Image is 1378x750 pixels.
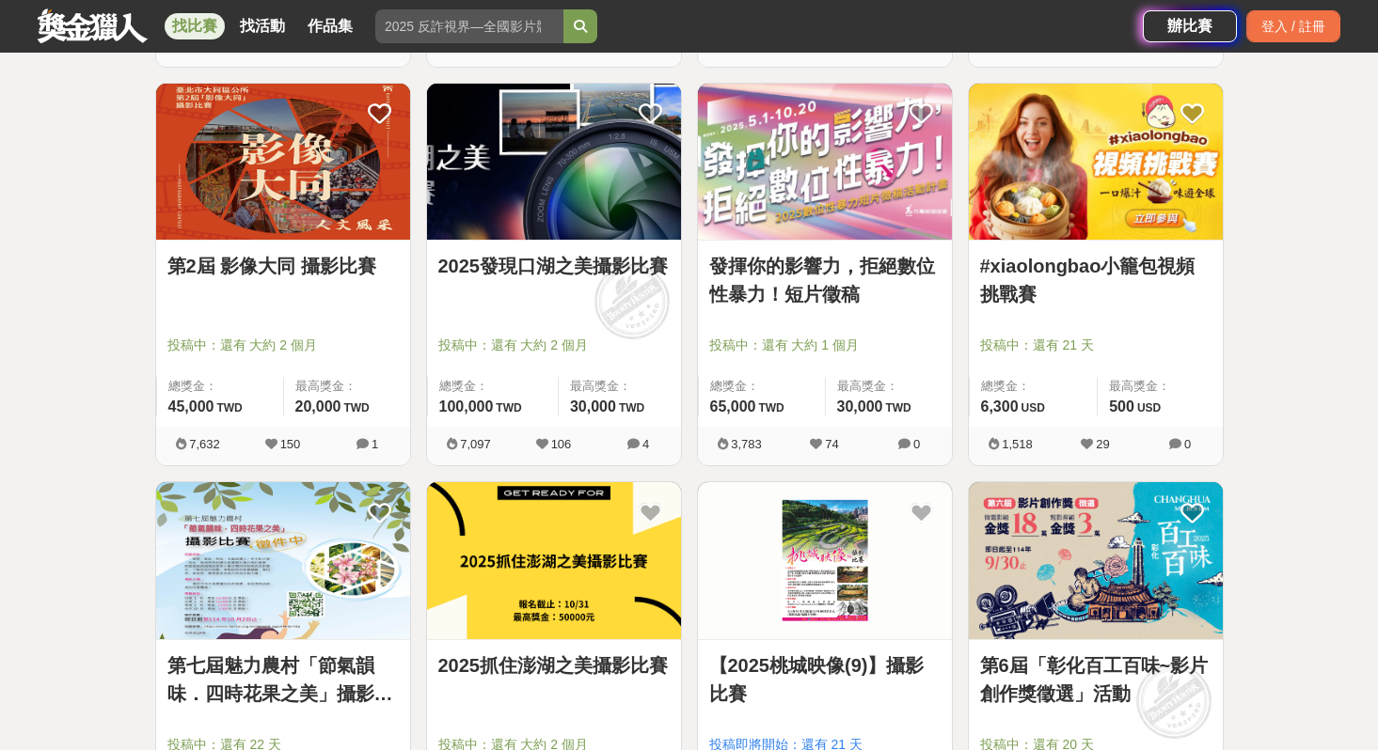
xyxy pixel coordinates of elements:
a: Cover Image [156,482,410,640]
a: Cover Image [698,482,952,640]
span: 最高獎金： [295,377,399,396]
a: Cover Image [698,84,952,242]
span: USD [1022,401,1045,414]
div: 登入 / 註冊 [1246,10,1340,42]
span: 29 [1096,437,1109,451]
span: 0 [913,437,920,451]
img: Cover Image [156,482,410,639]
a: 辦比賽 [1143,10,1237,42]
span: 總獎金： [710,377,814,396]
span: 30,000 [570,398,616,414]
a: 找活動 [232,13,293,39]
a: 2025抓住澎湖之美攝影比賽 [438,651,670,680]
img: Cover Image [698,482,952,639]
span: 最高獎金： [837,377,941,396]
span: 最高獎金： [1109,377,1211,396]
span: TWD [758,401,784,414]
span: 0 [1184,437,1191,451]
a: 發揮你的影響力，拒絕數位性暴力！短片徵稿 [709,252,941,308]
img: Cover Image [969,482,1223,639]
img: Cover Image [969,84,1223,241]
a: 找比賽 [165,13,225,39]
input: 2025 反詐視界—全國影片競賽 [375,9,563,43]
span: 總獎金： [981,377,1086,396]
span: TWD [619,401,644,414]
span: 150 [280,437,301,451]
span: 最高獎金： [570,377,670,396]
span: 1 [372,437,378,451]
a: 【2025桃城映像(9)】攝影比賽 [709,651,941,708]
span: 3,783 [731,437,762,451]
span: 100,000 [439,398,494,414]
a: #xiaolongbao小籠包視頻挑戰賽 [980,252,1212,308]
span: 6,300 [981,398,1019,414]
span: 總獎金： [439,377,546,396]
a: 作品集 [300,13,360,39]
span: 65,000 [710,398,756,414]
span: TWD [343,401,369,414]
a: 第七屆魅力農村「節氣韻味．四時花果之美」攝影比賽 [167,651,399,708]
a: Cover Image [969,84,1223,242]
span: 總獎金： [168,377,272,396]
span: 4 [642,437,649,451]
a: Cover Image [427,482,681,640]
img: Cover Image [427,84,681,241]
span: TWD [216,401,242,414]
span: 投稿中：還有 21 天 [980,336,1212,355]
span: 74 [825,437,838,451]
span: TWD [885,401,911,414]
a: Cover Image [156,84,410,242]
span: 投稿中：還有 大約 1 個月 [709,336,941,355]
span: TWD [496,401,521,414]
img: Cover Image [698,84,952,241]
span: 投稿中：還有 大約 2 個月 [167,336,399,355]
a: 2025發現口湖之美攝影比賽 [438,252,670,280]
span: USD [1137,401,1161,414]
a: 第6屆「彰化百工百味~影片創作獎徵選」活動 [980,651,1212,708]
a: Cover Image [427,84,681,242]
span: 投稿中：還有 大約 2 個月 [438,336,670,355]
span: 1,518 [1002,437,1033,451]
a: Cover Image [969,482,1223,640]
span: 106 [551,437,572,451]
span: 7,632 [189,437,220,451]
span: 30,000 [837,398,883,414]
a: 第2屆 影像大同 攝影比賽 [167,252,399,280]
img: Cover Image [427,482,681,639]
img: Cover Image [156,84,410,241]
span: 500 [1109,398,1134,414]
span: 45,000 [168,398,214,414]
span: 20,000 [295,398,341,414]
span: 7,097 [460,437,491,451]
